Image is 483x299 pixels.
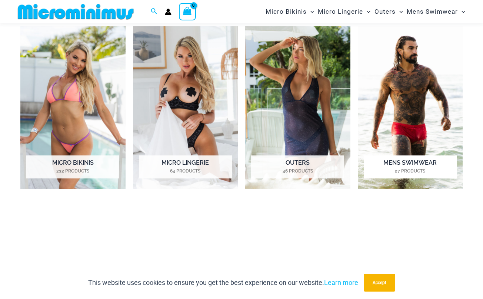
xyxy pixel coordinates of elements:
a: Visit product category Micro Lingerie [133,26,238,190]
mark: 46 Products [251,168,344,174]
h2: Mens Swimwear [364,155,457,178]
img: Micro Lingerie [133,26,238,190]
h2: Micro Lingerie [139,155,232,178]
a: Mens SwimwearMenu ToggleMenu Toggle [405,2,467,21]
span: Micro Bikinis [266,2,307,21]
a: Micro BikinisMenu ToggleMenu Toggle [264,2,316,21]
h2: Outers [251,155,344,178]
a: Search icon link [151,7,157,16]
span: Outers [374,2,396,21]
iframe: TrustedSite Certified [20,209,463,264]
span: Menu Toggle [307,2,314,21]
p: This website uses cookies to ensure you get the best experience on our website. [88,277,358,288]
img: Outers [245,26,350,190]
mark: 64 Products [139,168,232,174]
a: Visit product category Mens Swimwear [358,26,463,190]
a: View Shopping Cart, empty [179,3,196,20]
a: Learn more [324,279,358,286]
a: Visit product category Outers [245,26,350,190]
span: Menu Toggle [458,2,465,21]
mark: 27 Products [364,168,457,174]
button: Accept [364,274,395,292]
mark: 232 Products [26,168,119,174]
img: Micro Bikinis [20,26,126,190]
span: Menu Toggle [363,2,370,21]
span: Menu Toggle [396,2,403,21]
img: MM SHOP LOGO FLAT [15,3,137,20]
img: Mens Swimwear [358,26,463,190]
a: Visit product category Micro Bikinis [20,26,126,190]
nav: Site Navigation [263,1,468,22]
a: OutersMenu ToggleMenu Toggle [373,2,405,21]
span: Micro Lingerie [318,2,363,21]
span: Mens Swimwear [407,2,458,21]
h2: Micro Bikinis [26,155,119,178]
a: Micro LingerieMenu ToggleMenu Toggle [316,2,372,21]
a: Account icon link [165,9,171,15]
